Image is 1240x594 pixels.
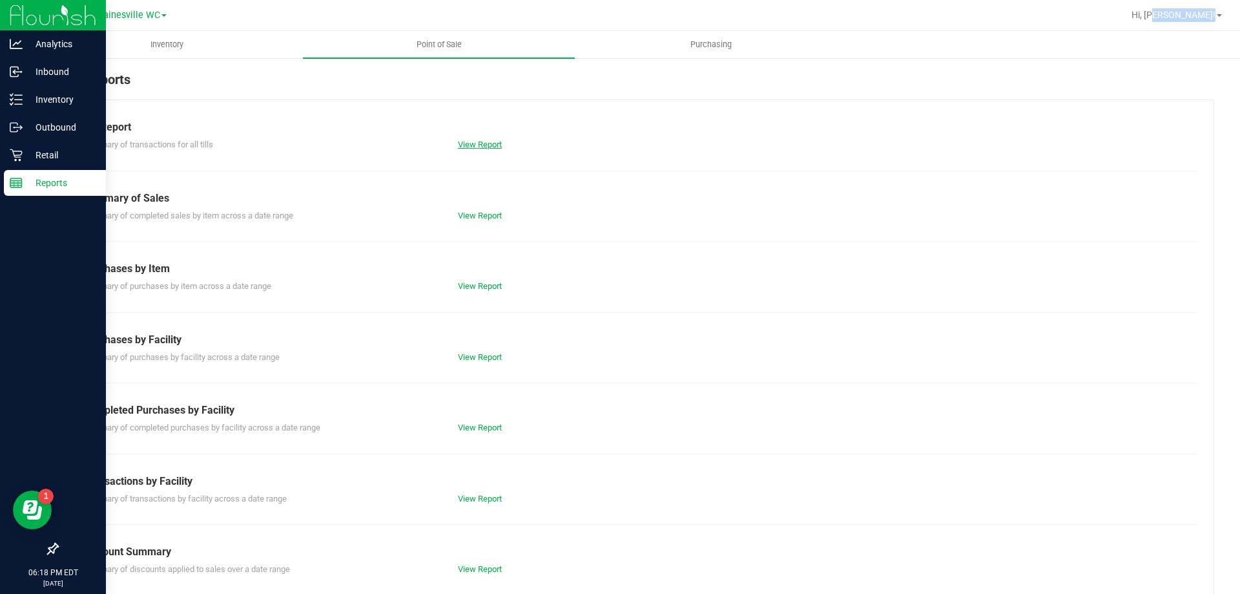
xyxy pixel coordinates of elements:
[133,39,201,50] span: Inventory
[83,191,1188,206] div: Summary of Sales
[10,149,23,162] inline-svg: Retail
[23,64,100,80] p: Inbound
[83,544,1188,560] div: Discount Summary
[458,494,502,504] a: View Report
[23,175,100,191] p: Reports
[97,10,160,21] span: Gainesville WC
[83,564,290,574] span: Summary of discounts applied to sales over a date range
[458,140,502,149] a: View Report
[458,564,502,574] a: View Report
[83,281,271,291] span: Summary of purchases by item across a date range
[83,423,320,432] span: Summary of completed purchases by facility across a date range
[6,567,100,578] p: 06:18 PM EDT
[10,65,23,78] inline-svg: Inbound
[10,37,23,50] inline-svg: Analytics
[10,176,23,189] inline-svg: Reports
[458,281,502,291] a: View Report
[23,120,100,135] p: Outbound
[23,36,100,52] p: Analytics
[1131,10,1215,20] span: Hi, [PERSON_NAME]!
[23,92,100,107] p: Inventory
[303,31,575,58] a: Point of Sale
[10,93,23,106] inline-svg: Inventory
[83,211,293,220] span: Summary of completed sales by item across a date range
[38,489,54,504] iframe: Resource center unread badge
[6,578,100,588] p: [DATE]
[458,211,502,220] a: View Report
[31,31,303,58] a: Inventory
[575,31,847,58] a: Purchasing
[83,261,1188,277] div: Purchases by Item
[83,494,287,504] span: Summary of transactions by facility across a date range
[23,147,100,163] p: Retail
[10,121,23,134] inline-svg: Outbound
[399,39,479,50] span: Point of Sale
[83,332,1188,348] div: Purchases by Facility
[458,352,502,362] a: View Report
[83,403,1188,418] div: Completed Purchases by Facility
[57,70,1214,100] div: POS Reports
[13,491,52,529] iframe: Resource center
[458,423,502,432] a: View Report
[83,140,213,149] span: Summary of transactions for all tills
[673,39,749,50] span: Purchasing
[83,474,1188,489] div: Transactions by Facility
[83,120,1188,135] div: Till Report
[83,352,280,362] span: Summary of purchases by facility across a date range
